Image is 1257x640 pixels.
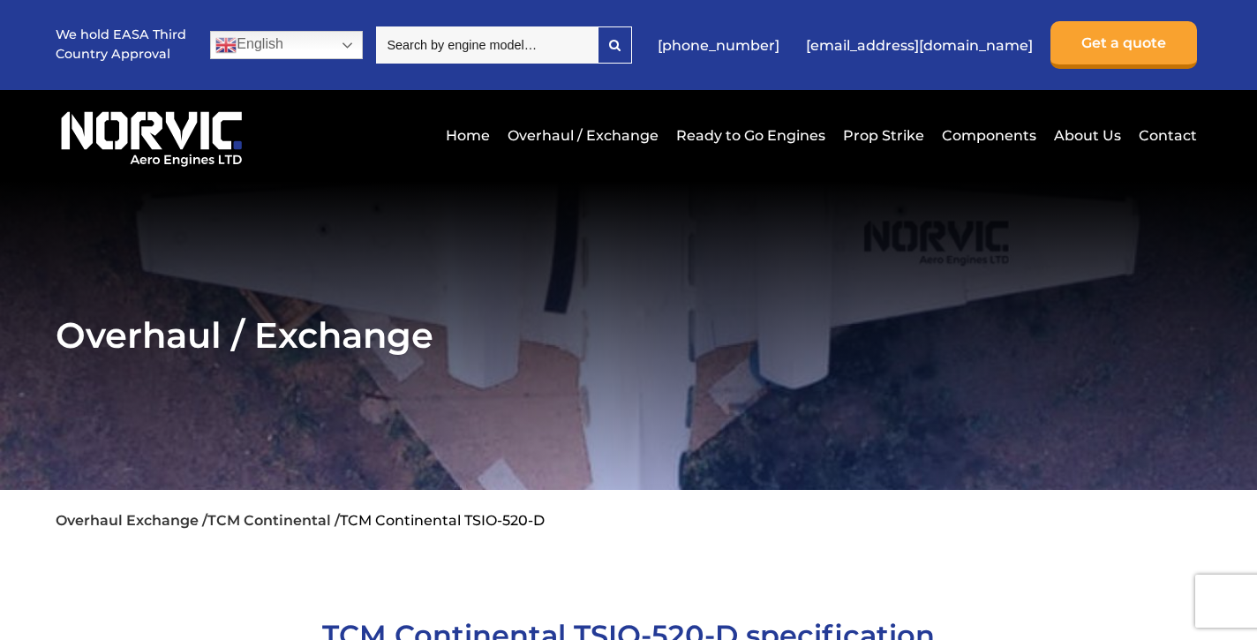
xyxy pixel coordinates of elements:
[839,114,929,157] a: Prop Strike
[937,114,1041,157] a: Components
[56,26,188,64] p: We hold EASA Third Country Approval
[441,114,494,157] a: Home
[376,26,598,64] input: Search by engine model…
[210,31,363,59] a: English
[797,24,1042,67] a: [EMAIL_ADDRESS][DOMAIN_NAME]
[56,103,246,168] img: Norvic Aero Engines logo
[56,313,1201,357] h2: Overhaul / Exchange
[1134,114,1197,157] a: Contact
[649,24,788,67] a: [PHONE_NUMBER]
[340,512,545,529] li: TCM Continental TSIO-520-D
[503,114,663,157] a: Overhaul / Exchange
[207,512,340,529] a: TCM Continental /
[56,512,207,529] a: Overhaul Exchange /
[672,114,830,157] a: Ready to Go Engines
[215,34,237,56] img: en
[1050,114,1125,157] a: About Us
[1050,21,1197,69] a: Get a quote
